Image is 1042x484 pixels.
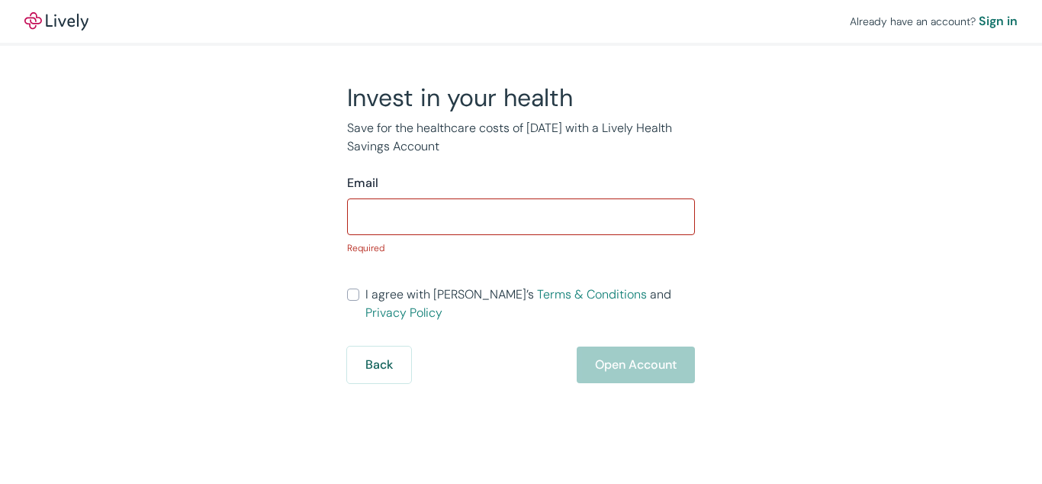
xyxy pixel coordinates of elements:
[850,12,1018,31] div: Already have an account?
[347,119,695,156] p: Save for the healthcare costs of [DATE] with a Lively Health Savings Account
[24,12,88,31] a: LivelyLively
[347,82,695,113] h2: Invest in your health
[24,12,88,31] img: Lively
[365,286,695,322] span: I agree with [PERSON_NAME]’s and
[979,12,1018,31] a: Sign in
[537,286,647,302] a: Terms & Conditions
[347,241,695,255] p: Required
[347,174,378,192] label: Email
[365,305,442,321] a: Privacy Policy
[347,347,411,383] button: Back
